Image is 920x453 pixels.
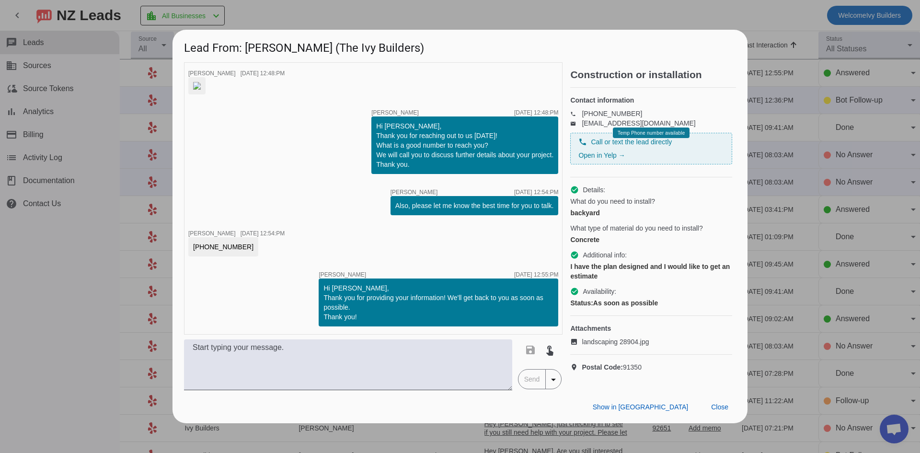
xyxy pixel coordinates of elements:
span: [PERSON_NAME] [371,110,419,116]
span: Show in [GEOGRAPHIC_DATA] [593,403,688,411]
strong: Postal Code: [582,363,623,371]
a: Open in Yelp → [578,151,625,159]
div: I have the plan designed and I would like to get an estimate [570,262,732,281]
span: What type of material do you need to install? [570,223,702,233]
span: [PERSON_NAME] [319,272,366,278]
button: Close [703,398,736,416]
button: Show in [GEOGRAPHIC_DATA] [585,398,696,416]
div: [DATE] 12:55:PM [514,272,558,278]
mat-icon: check_circle [570,287,579,296]
a: [EMAIL_ADDRESS][DOMAIN_NAME] [582,119,695,127]
mat-icon: arrow_drop_down [548,374,559,385]
div: Hi [PERSON_NAME], Thank you for reaching out to us [DATE]! What is a good number to reach you? We... [376,121,553,169]
mat-icon: phone [578,138,587,146]
h2: Construction or installation [570,70,736,80]
div: [DATE] 12:54:PM [241,231,285,236]
h4: Contact information [570,95,732,105]
mat-icon: image [570,338,582,346]
a: landscaping 28904.jpg [570,337,732,347]
div: [DATE] 12:48:PM [241,70,285,76]
mat-icon: check_circle [570,186,579,194]
mat-icon: email [570,121,582,126]
span: Close [711,403,728,411]
span: What do you need to install? [570,197,655,206]
span: landscaping 28904.jpg [582,337,649,347]
div: As soon as possible [570,298,732,308]
div: backyard [570,208,732,218]
h1: Lead From: [PERSON_NAME] (The Ivy Builders) [172,30,747,62]
span: Details: [583,185,605,195]
span: [PERSON_NAME] [391,189,438,195]
mat-icon: location_on [570,363,582,371]
img: mNvS4jLDAyVsbR_0QigiWw [193,82,201,90]
div: [PHONE_NUMBER] [193,242,253,252]
span: Call or text the lead directly [591,137,672,147]
h4: Attachments [570,324,732,333]
span: Availability: [583,287,616,296]
div: [DATE] 12:48:PM [514,110,558,116]
span: Additional info: [583,250,627,260]
mat-icon: touch_app [544,344,555,356]
a: [PHONE_NUMBER] [582,110,642,117]
div: Concrete [570,235,732,244]
span: [PERSON_NAME] [188,70,236,77]
div: [DATE] 12:54:PM [514,189,558,195]
mat-icon: phone [570,111,582,116]
div: Hi [PERSON_NAME], Thank you for providing your information! We'll get back to you as soon as poss... [323,283,553,322]
span: [PERSON_NAME] [188,230,236,237]
mat-icon: check_circle [570,251,579,259]
strong: Status: [570,299,593,307]
div: Also, please let me know the best time for you to talk.​ [395,201,554,210]
span: 91350 [582,362,642,372]
span: Temp Phone number available [618,130,685,136]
